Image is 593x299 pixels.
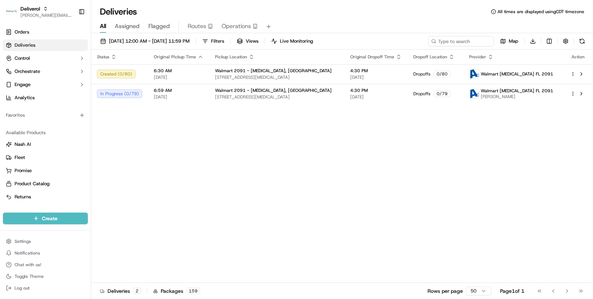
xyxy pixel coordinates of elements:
span: Create [42,215,58,222]
span: 6:30 AM [154,68,203,74]
button: Notifications [3,248,88,258]
span: Notifications [15,250,40,256]
img: Deliverol [6,7,17,17]
span: Walmart [MEDICAL_DATA] FL 2091 [481,71,553,77]
button: Orchestrate [3,66,88,77]
button: DeliverolDeliverol[PERSON_NAME][EMAIL_ADDRESS][PERSON_NAME][DOMAIN_NAME] [3,3,75,20]
a: Product Catalog [6,180,85,187]
div: Favorites [3,109,88,121]
span: Walmart 2091 - [MEDICAL_DATA], [GEOGRAPHIC_DATA] [215,68,332,74]
span: Orchestrate [15,68,40,75]
span: Map [509,38,518,44]
span: Status [97,54,109,60]
span: Chat with us! [15,262,41,268]
div: Page 1 of 1 [500,287,524,295]
span: Original Dropoff Time [350,54,394,60]
button: Refresh [577,36,587,46]
span: Assigned [115,22,140,31]
button: Live Monitoring [268,36,316,46]
span: 4:30 PM [350,68,402,74]
span: Control [15,55,30,62]
span: Fleet [15,154,25,161]
button: [DATE] 12:00 AM - [DATE] 11:59 PM [97,36,193,46]
span: Product Catalog [15,180,50,187]
span: [DATE] [350,94,402,100]
a: Analytics [3,92,88,104]
button: Deliverol [20,5,40,12]
span: [DATE] [154,94,203,100]
span: Nash AI [15,141,31,148]
button: Views [234,36,262,46]
span: Original Pickup Time [154,54,196,60]
span: Views [246,38,258,44]
span: Walmart 2091 - [MEDICAL_DATA], [GEOGRAPHIC_DATA] [215,88,332,93]
span: Provider [469,54,486,60]
button: [PERSON_NAME][EMAIL_ADDRESS][PERSON_NAME][DOMAIN_NAME] [20,12,73,18]
span: Pickup Location [215,54,247,60]
span: Analytics [15,94,35,101]
span: [DATE] [350,74,402,80]
h1: Deliveries [100,6,137,18]
div: 159 [186,288,200,294]
span: 6:59 AM [154,88,203,93]
div: Packages [153,287,200,295]
span: [STREET_ADDRESS][MEDICAL_DATA] [215,94,339,100]
span: Promise [15,167,32,174]
input: Type to search [428,36,494,46]
button: Settings [3,236,88,246]
button: Chat with us! [3,260,88,270]
span: Deliveries [15,42,35,48]
button: Create [3,213,88,224]
span: Settings [15,238,31,244]
span: Returns [15,194,31,200]
button: Control [3,53,88,64]
button: Fleet [3,152,88,163]
span: All [100,22,106,31]
img: ActionCourier.png [469,89,479,98]
a: Promise [6,167,85,174]
button: Map [497,36,522,46]
a: Returns [6,194,85,200]
span: Dropoff Location [413,54,447,60]
span: Routes [188,22,206,31]
a: Fleet [6,154,85,161]
span: [DATE] [154,74,203,80]
span: [PERSON_NAME] [481,94,553,100]
span: Engage [15,81,31,88]
div: 0 / 80 [433,71,451,77]
button: Engage [3,79,88,90]
span: Walmart [MEDICAL_DATA] FL 2091 [481,88,553,94]
div: Action [570,54,586,60]
a: Nash AI [6,141,85,148]
span: Operations [222,22,251,31]
button: Product Catalog [3,178,88,190]
div: 0 / 79 [433,90,451,97]
button: Nash AI [3,139,88,150]
span: 4:30 PM [350,88,402,93]
button: Returns [3,191,88,203]
a: Orders [3,26,88,38]
button: Log out [3,283,88,293]
div: 2 [133,288,141,294]
span: Dropoffs [413,91,430,97]
img: ActionCourier.png [469,69,479,79]
span: Toggle Theme [15,273,44,279]
div: Available Products [3,127,88,139]
p: Rows per page [428,287,463,295]
span: All times are displayed using CDT timezone [498,9,584,15]
span: Live Monitoring [280,38,313,44]
span: Dropoffs [413,71,430,77]
div: Deliveries [100,287,141,295]
button: Filters [199,36,227,46]
span: Flagged [148,22,170,31]
span: [DATE] 12:00 AM - [DATE] 11:59 PM [109,38,190,44]
a: Deliveries [3,39,88,51]
span: Orders [15,29,29,35]
button: Promise [3,165,88,176]
span: [STREET_ADDRESS][MEDICAL_DATA] [215,74,339,80]
span: Log out [15,285,30,291]
button: Toggle Theme [3,271,88,281]
span: Filters [211,38,224,44]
